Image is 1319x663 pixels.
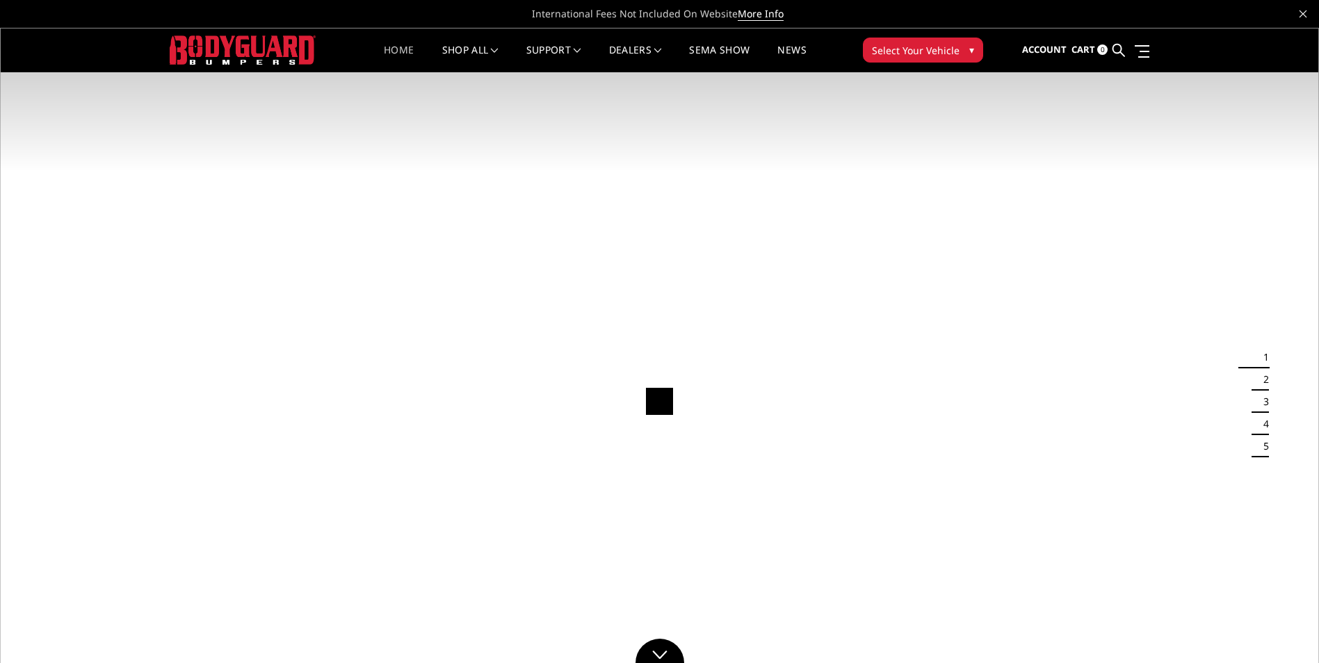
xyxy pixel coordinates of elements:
span: Select Your Vehicle [872,43,960,58]
a: Account [1022,31,1067,69]
span: Account [1022,43,1067,56]
span: ▾ [969,42,974,57]
a: Support [526,45,581,72]
button: 4 of 5 [1255,413,1269,435]
a: Click to Down [636,639,684,663]
button: 5 of 5 [1255,435,1269,457]
span: Cart [1071,43,1095,56]
a: News [777,45,806,72]
a: shop all [442,45,499,72]
button: Select Your Vehicle [863,38,983,63]
a: Home [384,45,414,72]
button: 3 of 5 [1255,391,1269,413]
button: 1 of 5 [1255,346,1269,368]
button: 2 of 5 [1255,368,1269,391]
a: Dealers [609,45,662,72]
a: More Info [738,7,784,21]
img: BODYGUARD BUMPERS [170,35,316,64]
a: SEMA Show [689,45,750,72]
span: 0 [1097,44,1108,55]
a: Cart 0 [1071,31,1108,69]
